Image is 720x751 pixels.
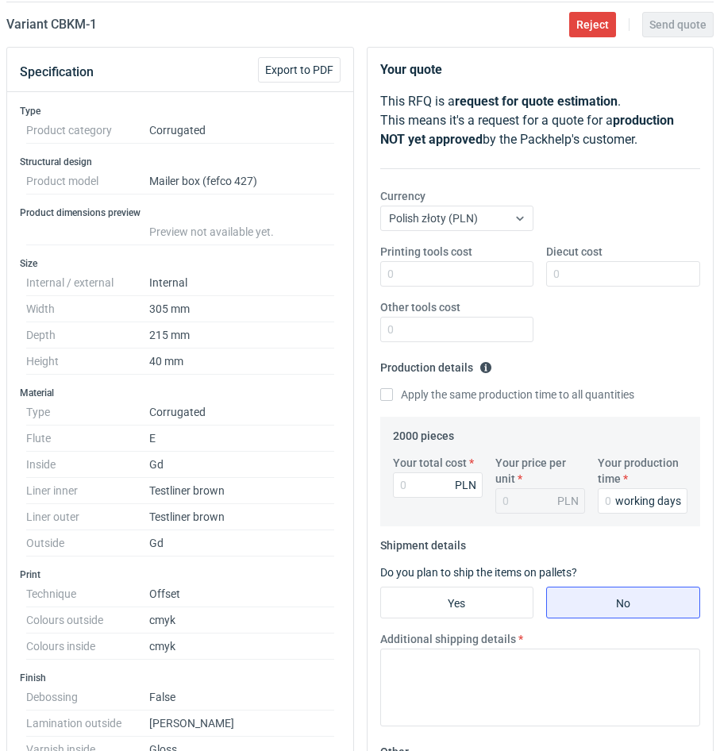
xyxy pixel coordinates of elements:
dt: Product category [26,117,149,144]
span: Polish złoty (PLN) [389,212,478,225]
dt: Internal / external [26,270,149,296]
dd: False [149,684,334,711]
legend: 2000 pieces [393,423,454,442]
dd: Offset [149,581,334,607]
dt: Colours outside [26,607,149,634]
dt: Depth [26,322,149,349]
input: 0 [380,261,534,287]
input: 0 [598,488,687,514]
label: Diecut cost [546,244,603,260]
button: Export to PDF [258,57,341,83]
span: Send quote [649,19,707,30]
legend: Production details [380,355,492,374]
label: Your production time [598,455,687,487]
button: Send quote [642,12,714,37]
h3: Size [20,257,341,270]
span: Preview not available yet. [149,225,274,238]
strong: Your quote [380,62,442,77]
dt: Inside [26,452,149,478]
strong: request for quote estimation [455,94,618,109]
h2: Variant CBKM - 1 [6,15,97,34]
dd: Gd [149,452,334,478]
label: Other tools cost [380,299,460,315]
dt: Flute [26,426,149,452]
dd: 215 mm [149,322,334,349]
h3: Print [20,568,341,581]
dd: cmyk [149,634,334,660]
span: Reject [576,19,609,30]
label: Apply the same production time to all quantities [380,387,634,402]
dd: Internal [149,270,334,296]
label: Do you plan to ship the items on pallets? [380,566,577,579]
label: Additional shipping details [380,631,516,647]
dt: Colours inside [26,634,149,660]
dt: Debossing [26,684,149,711]
div: working days [615,493,681,509]
dd: Testliner brown [149,504,334,530]
dt: Liner inner [26,478,149,504]
label: Yes [380,587,534,618]
dd: 305 mm [149,296,334,322]
label: Your price per unit [495,455,585,487]
dd: E [149,426,334,452]
h3: Type [20,105,341,117]
div: PLN [455,477,476,493]
input: 0 [393,472,483,498]
span: Export to PDF [265,64,333,75]
div: PLN [557,493,579,509]
dd: Corrugated [149,117,334,144]
label: Currency [380,188,425,204]
dt: Product model [26,168,149,194]
dd: Gd [149,530,334,557]
input: 0 [546,261,700,287]
label: No [546,587,700,618]
dt: Technique [26,581,149,607]
dt: Type [26,399,149,426]
legend: Shipment details [380,533,466,552]
dt: Lamination outside [26,711,149,737]
h3: Finish [20,672,341,684]
dd: Testliner brown [149,478,334,504]
label: Your total cost [393,455,467,471]
h3: Material [20,387,341,399]
dt: Liner outer [26,504,149,530]
dt: Height [26,349,149,375]
input: 0 [380,317,534,342]
button: Specification [20,53,94,91]
dt: Width [26,296,149,322]
p: This RFQ is a . This means it's a request for a quote for a by the Packhelp's customer. [380,92,701,149]
dd: 40 mm [149,349,334,375]
label: Printing tools cost [380,244,472,260]
dd: [PERSON_NAME] [149,711,334,737]
h3: Product dimensions preview [20,206,341,219]
button: Reject [569,12,616,37]
dd: Mailer box (fefco 427) [149,168,334,194]
dt: Outside [26,530,149,557]
h3: Structural design [20,156,341,168]
dd: cmyk [149,607,334,634]
dd: Corrugated [149,399,334,426]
